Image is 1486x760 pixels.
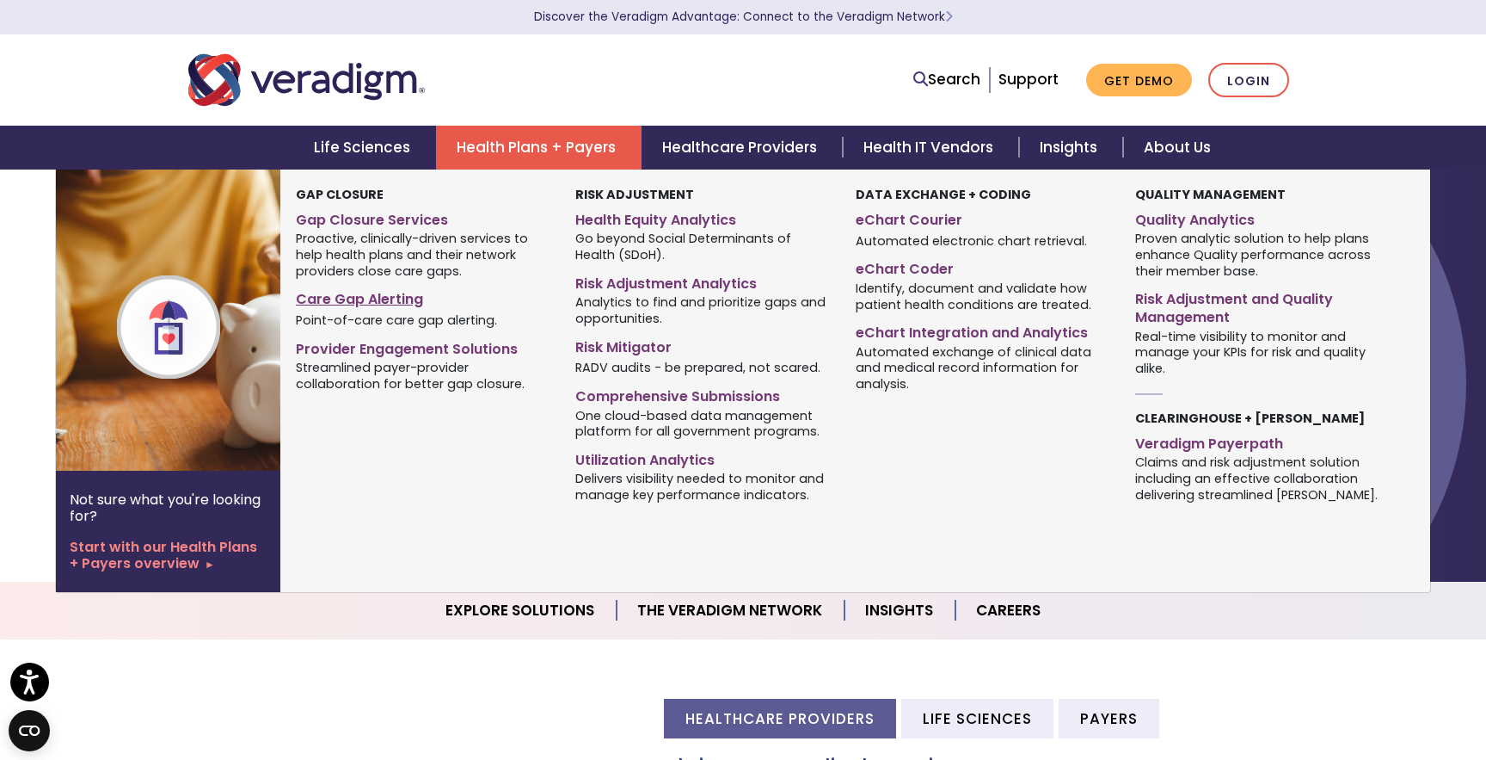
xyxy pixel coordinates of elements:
a: Health IT Vendors [843,126,1019,170]
strong: Quality Management [1135,186,1286,203]
span: Delivers visibility needed to monitor and manage key performance indicators. [575,470,829,504]
a: The Veradigm Network [617,589,844,633]
iframe: Drift Chat Widget [1156,636,1465,739]
span: Proactive, clinically-driven services to help health plans and their network providers close care... [296,230,550,280]
a: Insights [844,589,955,633]
a: Life Sciences [293,126,436,170]
li: Healthcare Providers [664,699,896,738]
a: Risk Mitigator [575,332,829,357]
a: Healthcare Providers [642,126,843,170]
span: Analytics to find and prioritize gaps and opportunities. [575,293,829,327]
a: Health Equity Analytics [575,205,829,230]
a: Careers [955,589,1061,633]
span: RADV audits - be prepared, not scared. [575,359,820,376]
img: Health Plan Payers [56,170,333,471]
a: eChart Integration and Analytics [856,318,1109,343]
a: Veradigm Payerpath [1135,429,1389,454]
li: Payers [1059,699,1159,738]
a: Care Gap Alerting [296,284,550,309]
a: eChart Courier [856,205,1109,230]
strong: Clearinghouse + [PERSON_NAME] [1135,410,1365,427]
span: Point-of-care care gap alerting. [296,312,497,329]
span: Automated electronic chart retrieval. [856,232,1087,249]
a: Discover the Veradigm Advantage: Connect to the Veradigm NetworkLearn More [534,9,953,25]
a: eChart Coder [856,254,1109,279]
a: Support [998,69,1059,90]
a: Risk Adjustment and Quality Management [1135,284,1389,327]
a: Quality Analytics [1135,205,1389,230]
img: Veradigm logo [188,52,425,108]
a: Health Plans + Payers [436,126,642,170]
a: Explore Solutions [425,589,617,633]
strong: Risk Adjustment [575,186,694,203]
span: One cloud-based data management platform for all government programs. [575,406,829,440]
span: Real-time visibility to monitor and manage your KPIs for risk and quality alike. [1135,327,1389,377]
a: Search [913,68,980,91]
strong: Data Exchange + Coding [856,186,1031,203]
span: Automated exchange of clinical data and medical record information for analysis. [856,343,1109,392]
a: Risk Adjustment Analytics [575,269,829,293]
a: Insights [1019,126,1123,170]
strong: Gap Closure [296,186,384,203]
a: Comprehensive Submissions [575,381,829,406]
a: Gap Closure Services [296,205,550,230]
span: Claims and risk adjustment solution including an effective collaboration delivering streamlined [... [1135,454,1389,504]
a: Utilization Analytics [575,445,829,470]
a: Start with our Health Plans + Payers overview [70,539,267,572]
span: Identify, document and validate how patient health conditions are treated. [856,279,1109,312]
a: About Us [1123,126,1231,170]
li: Life Sciences [901,699,1053,738]
a: Provider Engagement Solutions [296,334,550,359]
p: Not sure what you're looking for? [70,491,267,524]
span: Learn More [945,9,953,25]
a: Login [1208,63,1289,98]
span: Proven analytic solution to help plans enhance Quality performance across their member base. [1135,230,1389,280]
span: Streamlined payer-provider collaboration for better gap closure. [296,359,550,392]
a: Get Demo [1086,64,1192,97]
span: Go beyond Social Determinants of Health (SDoH). [575,230,829,263]
button: Open CMP widget [9,710,50,751]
